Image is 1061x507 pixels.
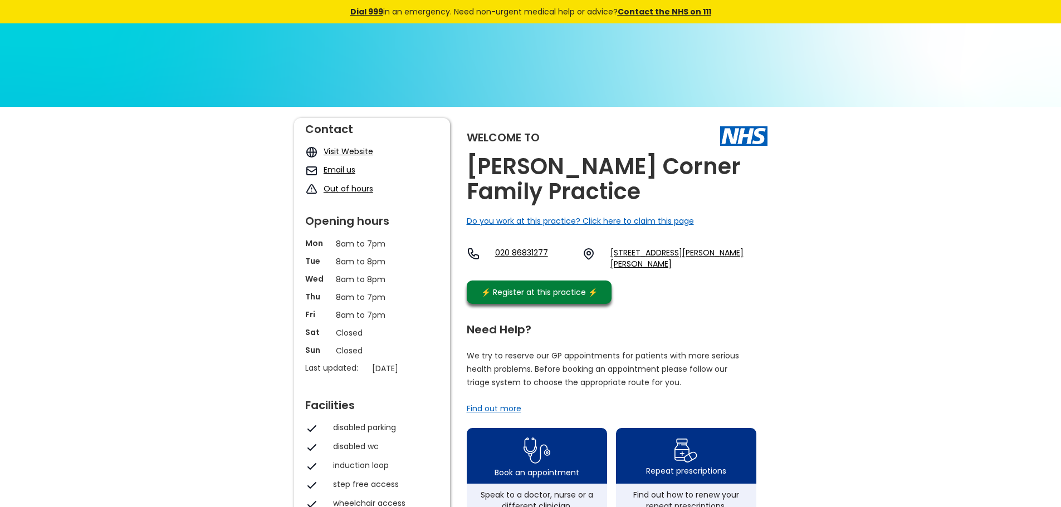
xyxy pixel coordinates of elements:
[305,183,318,196] img: exclamation icon
[467,247,480,260] img: telephone icon
[495,467,579,478] div: Book an appointment
[333,479,433,490] div: step free access
[275,6,787,18] div: in an emergency. Need non-urgent medical help or advice?
[674,436,698,465] img: repeat prescription icon
[324,146,373,157] a: Visit Website
[336,344,408,357] p: Closed
[467,349,740,389] p: We try to reserve our GP appointments for patients with more serious health problems. Before book...
[305,118,439,135] div: Contact
[467,280,612,304] a: ⚡️ Register at this practice ⚡️
[305,238,330,249] p: Mon
[333,422,433,433] div: disabled parking
[305,291,330,302] p: Thu
[582,247,595,260] img: practice location icon
[336,255,408,268] p: 8am to 8pm
[467,318,756,335] div: Need Help?
[336,273,408,286] p: 8am to 8pm
[305,164,318,177] img: mail icon
[467,132,540,143] div: Welcome to
[467,403,521,414] a: Find out more
[646,465,726,476] div: Repeat prescriptions
[305,344,330,356] p: Sun
[305,255,330,267] p: Tue
[476,286,604,298] div: ⚡️ Register at this practice ⚡️
[495,247,574,269] a: 020 86831277
[305,273,330,284] p: Wed
[720,126,767,145] img: The NHS logo
[467,154,767,204] h2: [PERSON_NAME] Corner Family Practice
[305,362,366,373] p: Last updated:
[305,309,330,320] p: Fri
[336,238,408,250] p: 8am to 7pm
[610,247,767,269] a: [STREET_ADDRESS][PERSON_NAME][PERSON_NAME]
[305,210,439,227] div: Opening hours
[324,183,373,194] a: Out of hours
[524,434,550,467] img: book appointment icon
[618,6,711,17] a: Contact the NHS on 111
[305,394,439,411] div: Facilities
[336,327,408,339] p: Closed
[333,460,433,471] div: induction loop
[305,327,330,338] p: Sat
[336,309,408,321] p: 8am to 7pm
[372,362,444,375] p: [DATE]
[305,146,318,159] img: globe icon
[467,215,694,227] a: Do you work at this practice? Click here to claim this page
[350,6,383,17] a: Dial 999
[336,291,408,303] p: 8am to 7pm
[333,441,433,452] div: disabled wc
[324,164,355,175] a: Email us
